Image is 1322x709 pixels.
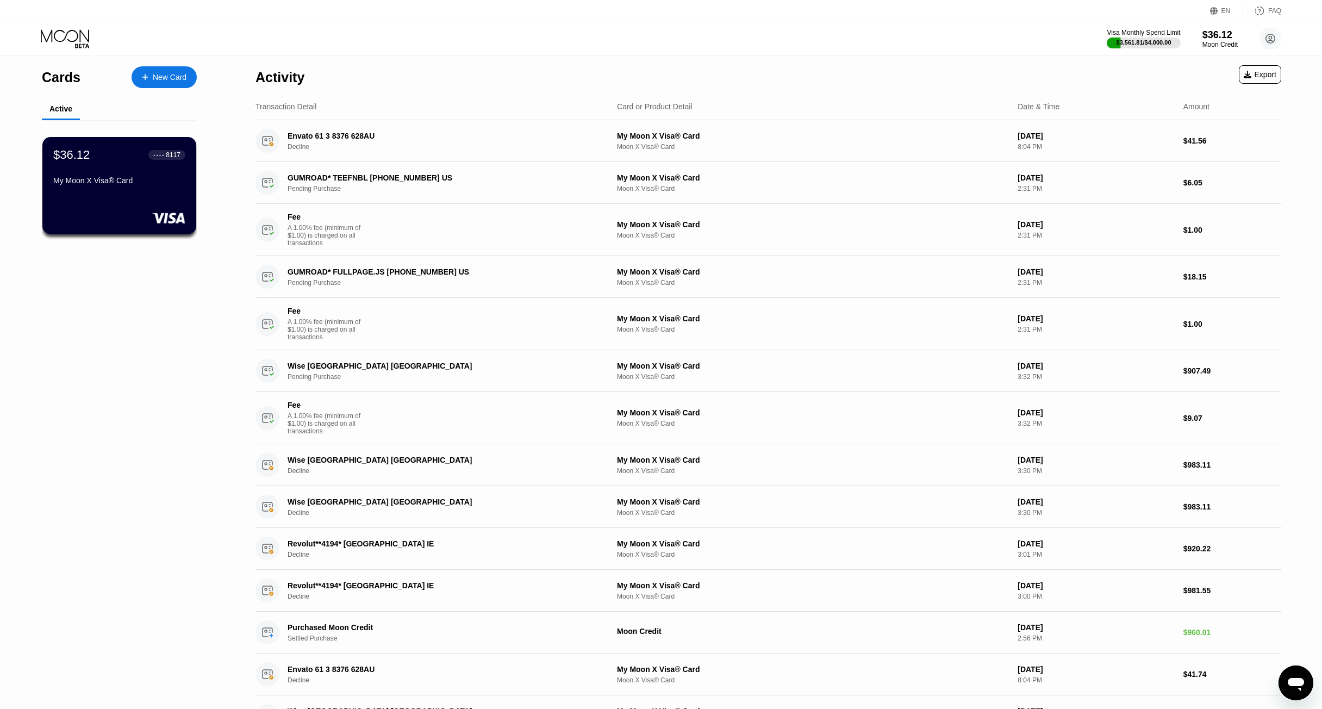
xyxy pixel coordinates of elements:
[1183,102,1209,111] div: Amount
[1279,666,1313,700] iframe: Button to launch messaging window
[1018,232,1174,239] div: 2:31 PM
[53,176,185,185] div: My Moon X Visa® Card
[288,412,369,435] div: A 1.00% fee (minimum of $1.00) is charged on all transactions
[255,70,304,85] div: Activity
[1183,136,1281,145] div: $41.56
[1183,414,1281,422] div: $9.07
[1117,39,1171,46] div: $3,561.81 / $4,000.00
[617,676,1009,684] div: Moon X Visa® Card
[1202,41,1238,48] div: Moon Credit
[255,654,1281,695] div: Envato 61 3 8376 628AUDeclineMy Moon X Visa® CardMoon X Visa® Card[DATE]8:04 PM$41.74
[288,581,583,590] div: Revolut**4194* [GEOGRAPHIC_DATA] IE
[1244,70,1276,79] div: Export
[288,224,369,247] div: A 1.00% fee (minimum of $1.00) is charged on all transactions
[617,185,1009,192] div: Moon X Visa® Card
[1107,29,1180,48] div: Visa Monthly Spend Limit$3,561.81/$4,000.00
[288,665,583,674] div: Envato 61 3 8376 628AU
[1183,461,1281,469] div: $983.11
[617,420,1009,427] div: Moon X Visa® Card
[255,102,316,111] div: Transaction Detail
[617,509,1009,517] div: Moon X Visa® Card
[617,279,1009,287] div: Moon X Visa® Card
[617,132,1009,140] div: My Moon X Visa® Card
[49,104,72,113] div: Active
[1018,102,1059,111] div: Date & Time
[1018,551,1174,558] div: 3:01 PM
[1202,29,1238,48] div: $36.12Moon Credit
[1018,362,1174,370] div: [DATE]
[1183,628,1281,637] div: $960.01
[288,268,583,276] div: GUMROAD* FULLPAGE.JS [PHONE_NUMBER] US
[288,623,583,632] div: Purchased Moon Credit
[53,148,90,162] div: $36.12
[288,307,364,315] div: Fee
[288,401,364,409] div: Fee
[255,486,1281,528] div: Wise [GEOGRAPHIC_DATA] [GEOGRAPHIC_DATA]DeclineMy Moon X Visa® CardMoon X Visa® Card[DATE]3:30 PM...
[617,408,1009,417] div: My Moon X Visa® Card
[288,362,583,370] div: Wise [GEOGRAPHIC_DATA] [GEOGRAPHIC_DATA]
[1018,623,1174,632] div: [DATE]
[617,373,1009,381] div: Moon X Visa® Card
[1243,5,1281,16] div: FAQ
[288,279,605,287] div: Pending Purchase
[1183,320,1281,328] div: $1.00
[617,173,1009,182] div: My Moon X Visa® Card
[255,120,1281,162] div: Envato 61 3 8376 628AUDeclineMy Moon X Visa® CardMoon X Visa® Card[DATE]8:04 PM$41.56
[617,627,1009,636] div: Moon Credit
[1239,65,1281,84] div: Export
[1018,220,1174,229] div: [DATE]
[288,185,605,192] div: Pending Purchase
[1018,279,1174,287] div: 2:31 PM
[1018,593,1174,600] div: 3:00 PM
[1183,226,1281,234] div: $1.00
[1183,544,1281,553] div: $920.22
[1018,143,1174,151] div: 8:04 PM
[255,528,1281,570] div: Revolut**4194* [GEOGRAPHIC_DATA] IEDeclineMy Moon X Visa® CardMoon X Visa® Card[DATE]3:01 PM$920.22
[288,373,605,381] div: Pending Purchase
[166,151,180,159] div: 8117
[1221,7,1231,15] div: EN
[288,456,583,464] div: Wise [GEOGRAPHIC_DATA] [GEOGRAPHIC_DATA]
[617,314,1009,323] div: My Moon X Visa® Card
[1183,366,1281,375] div: $907.49
[255,444,1281,486] div: Wise [GEOGRAPHIC_DATA] [GEOGRAPHIC_DATA]DeclineMy Moon X Visa® CardMoon X Visa® Card[DATE]3:30 PM...
[617,232,1009,239] div: Moon X Visa® Card
[288,539,583,548] div: Revolut**4194* [GEOGRAPHIC_DATA] IE
[617,268,1009,276] div: My Moon X Visa® Card
[255,256,1281,298] div: GUMROAD* FULLPAGE.JS [PHONE_NUMBER] USPending PurchaseMy Moon X Visa® CardMoon X Visa® Card[DATE]...
[255,392,1281,444] div: FeeA 1.00% fee (minimum of $1.00) is charged on all transactionsMy Moon X Visa® CardMoon X Visa® ...
[42,137,196,234] div: $36.12● ● ● ●8117My Moon X Visa® Card
[288,143,605,151] div: Decline
[617,102,693,111] div: Card or Product Detail
[1018,635,1174,642] div: 2:56 PM
[617,593,1009,600] div: Moon X Visa® Card
[617,665,1009,674] div: My Moon X Visa® Card
[1268,7,1281,15] div: FAQ
[1018,467,1174,475] div: 3:30 PM
[1018,456,1174,464] div: [DATE]
[1018,173,1174,182] div: [DATE]
[1202,29,1238,41] div: $36.12
[1018,132,1174,140] div: [DATE]
[288,509,605,517] div: Decline
[1018,665,1174,674] div: [DATE]
[1107,29,1180,36] div: Visa Monthly Spend Limit
[617,581,1009,590] div: My Moon X Visa® Card
[617,220,1009,229] div: My Moon X Visa® Card
[617,551,1009,558] div: Moon X Visa® Card
[288,551,605,558] div: Decline
[255,350,1281,392] div: Wise [GEOGRAPHIC_DATA] [GEOGRAPHIC_DATA]Pending PurchaseMy Moon X Visa® CardMoon X Visa® Card[DAT...
[1018,408,1174,417] div: [DATE]
[617,362,1009,370] div: My Moon X Visa® Card
[153,153,164,157] div: ● ● ● ●
[288,318,369,341] div: A 1.00% fee (minimum of $1.00) is charged on all transactions
[617,326,1009,333] div: Moon X Visa® Card
[42,70,80,85] div: Cards
[617,467,1009,475] div: Moon X Visa® Card
[255,570,1281,612] div: Revolut**4194* [GEOGRAPHIC_DATA] IEDeclineMy Moon X Visa® CardMoon X Visa® Card[DATE]3:00 PM$981.55
[1018,509,1174,517] div: 3:30 PM
[288,213,364,221] div: Fee
[1018,497,1174,506] div: [DATE]
[617,539,1009,548] div: My Moon X Visa® Card
[1018,185,1174,192] div: 2:31 PM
